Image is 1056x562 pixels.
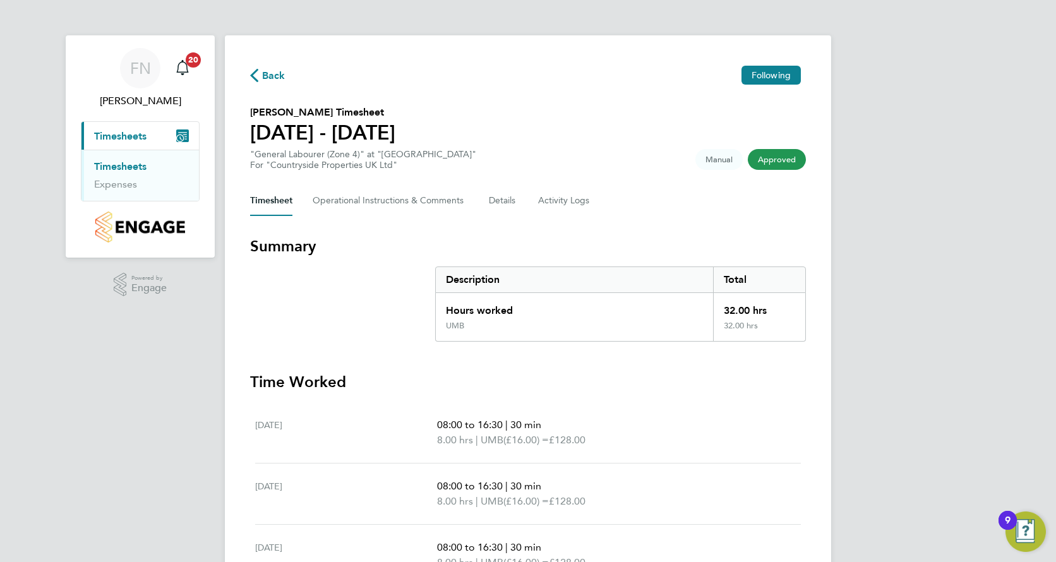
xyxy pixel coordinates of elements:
[436,267,713,292] div: Description
[476,495,478,507] span: |
[66,35,215,258] nav: Main navigation
[250,186,292,216] button: Timesheet
[170,48,195,88] a: 20
[81,150,199,201] div: Timesheets
[489,186,518,216] button: Details
[437,495,473,507] span: 8.00 hrs
[713,321,805,341] div: 32.00 hrs
[250,372,806,392] h3: Time Worked
[437,434,473,446] span: 8.00 hrs
[1005,511,1046,552] button: Open Resource Center, 9 new notifications
[481,433,503,448] span: UMB
[446,321,464,331] div: UMB
[250,236,806,256] h3: Summary
[476,434,478,446] span: |
[95,212,184,242] img: countryside-properties-logo-retina.png
[538,186,591,216] button: Activity Logs
[94,178,137,190] a: Expenses
[186,52,201,68] span: 20
[549,495,585,507] span: £128.00
[81,48,200,109] a: FN[PERSON_NAME]
[250,105,395,120] h2: [PERSON_NAME] Timesheet
[114,273,167,297] a: Powered byEngage
[250,67,285,83] button: Back
[255,479,437,509] div: [DATE]
[436,293,713,321] div: Hours worked
[695,149,743,170] span: This timesheet was manually created.
[741,66,801,85] button: Following
[94,130,147,142] span: Timesheets
[437,419,503,431] span: 08:00 to 16:30
[713,267,805,292] div: Total
[510,480,541,492] span: 30 min
[503,434,549,446] span: (£16.00) =
[131,283,167,294] span: Engage
[503,495,549,507] span: (£16.00) =
[505,419,508,431] span: |
[752,69,791,81] span: Following
[505,541,508,553] span: |
[549,434,585,446] span: £128.00
[505,480,508,492] span: |
[81,122,199,150] button: Timesheets
[131,273,167,284] span: Powered by
[748,149,806,170] span: This timesheet has been approved.
[250,120,395,145] h1: [DATE] - [DATE]
[1005,520,1011,537] div: 9
[313,186,469,216] button: Operational Instructions & Comments
[250,149,476,170] div: "General Labourer (Zone 4)" at "[GEOGRAPHIC_DATA]"
[481,494,503,509] span: UMB
[510,541,541,553] span: 30 min
[713,293,805,321] div: 32.00 hrs
[81,212,200,242] a: Go to home page
[130,60,151,76] span: FN
[250,160,476,170] div: For "Countryside Properties UK Ltd"
[94,160,147,172] a: Timesheets
[81,93,200,109] span: Frazer Newsome
[435,266,806,342] div: Summary
[255,417,437,448] div: [DATE]
[437,480,503,492] span: 08:00 to 16:30
[510,419,541,431] span: 30 min
[437,541,503,553] span: 08:00 to 16:30
[262,68,285,83] span: Back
